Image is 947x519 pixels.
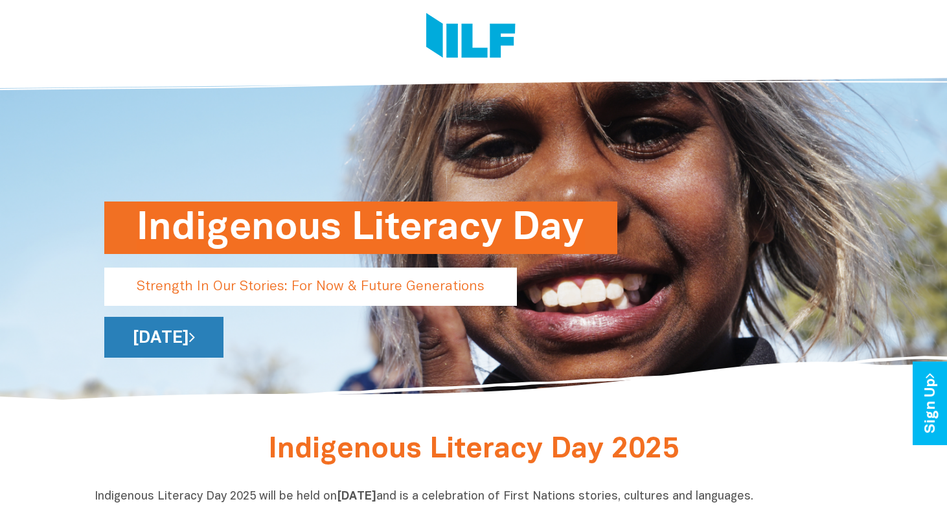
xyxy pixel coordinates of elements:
[268,437,679,463] span: Indigenous Literacy Day 2025
[426,13,516,62] img: Logo
[104,317,223,358] a: [DATE]
[137,202,585,254] h1: Indigenous Literacy Day
[104,268,517,306] p: Strength In Our Stories: For Now & Future Generations
[337,491,376,502] b: [DATE]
